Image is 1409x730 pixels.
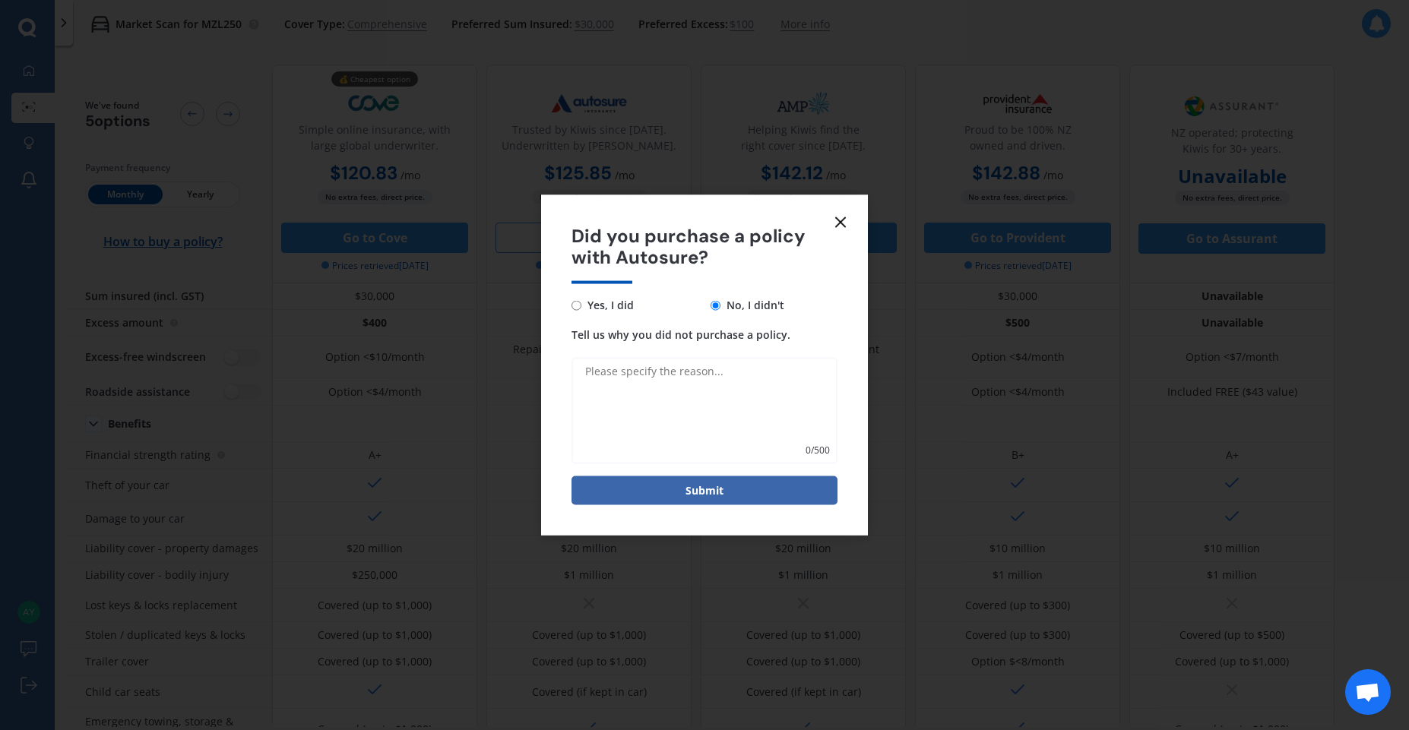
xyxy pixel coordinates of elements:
button: Submit [572,476,837,505]
div: Open chat [1345,669,1391,715]
span: No, I didn't [720,296,784,314]
span: Yes, I did [581,296,634,314]
span: 0 / 500 [806,443,830,458]
span: Tell us why you did not purchase a policy. [572,327,790,342]
span: Did you purchase a policy with Autosure? [572,225,837,269]
input: No, I didn't [711,300,720,310]
input: Yes, I did [572,300,581,310]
